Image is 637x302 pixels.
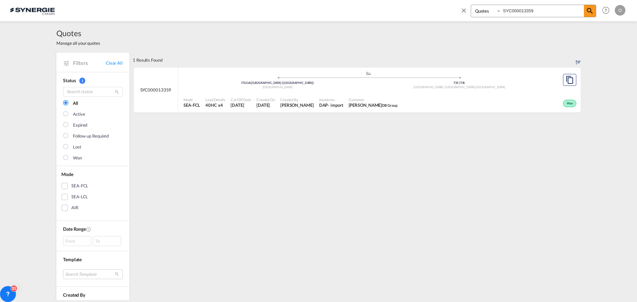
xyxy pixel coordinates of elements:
span: Manage all your quotes [56,40,100,46]
div: - import [328,102,343,108]
div: Status 1 [63,77,123,84]
span: Created By [63,292,85,298]
md-icon: icon-close [460,7,467,14]
span: Help [600,5,611,16]
div: Lost [73,144,81,151]
span: From To [63,236,123,246]
span: 17 Jul 2025 [256,102,275,108]
div: 1 Results Found [133,53,163,67]
span: T3S [454,81,460,85]
div: DAP import [319,102,343,108]
span: icon-close [460,5,471,21]
span: 1 [79,78,85,84]
span: Created On [256,97,275,102]
div: Active [73,111,85,118]
div: All [73,100,78,107]
span: Mode [183,97,200,102]
span: [GEOGRAPHIC_DATA] [263,85,293,89]
span: | [250,81,251,85]
input: Enter Quotation Number [501,5,584,17]
span: Filters [73,59,106,67]
span: | [459,81,460,85]
span: Won [567,101,575,106]
span: Mode [61,171,73,177]
div: Expired [73,122,87,129]
md-checkbox: SEA-FCL [61,183,124,189]
md-checkbox: SEA-LCL [61,194,124,200]
div: Follow-up Required [73,133,109,140]
md-checkbox: AIR [61,205,124,211]
img: 1f56c880d42311ef80fc7dca854c8e59.png [10,3,55,18]
div: SEA-FCL [71,183,88,189]
span: Nicola Feltrin DB Group [349,102,398,108]
div: Sort by: Created On [576,53,581,67]
div: AIR [71,205,78,211]
div: SEA-LCL [71,194,88,200]
span: Created By [280,97,314,102]
md-icon: assets/icons/custom/copyQuote.svg [566,76,574,84]
span: Quotes [56,28,100,38]
span: [GEOGRAPHIC_DATA], [GEOGRAPHIC_DATA] [413,85,475,89]
span: Date Range [63,226,86,232]
div: Won [73,155,82,161]
span: 40HC x 4 [205,102,225,108]
div: From [63,236,91,246]
div: O [615,5,625,16]
button: Copy Quote [563,74,576,86]
span: Status [63,78,76,83]
span: Template [63,257,82,262]
span: Gael Vilsaint [280,102,314,108]
md-icon: assets/icons/custom/ship-fill.svg [365,72,373,75]
input: Search status [63,87,123,97]
a: Clear All [106,60,123,66]
span: T3S [460,81,465,85]
span: ITGOA [GEOGRAPHIC_DATA] ([GEOGRAPHIC_DATA]) [241,81,314,85]
div: DAP [319,102,328,108]
span: icon-magnify [584,5,596,17]
span: [GEOGRAPHIC_DATA] [475,85,505,89]
span: 17 Jul 2025 [231,102,251,108]
span: SEA-FCL [183,102,200,108]
div: To [93,236,121,246]
span: DB Group [382,103,397,107]
md-icon: Created On [86,227,91,232]
div: Won [563,100,576,107]
span: Incoterms [319,97,343,102]
div: Help [600,5,615,17]
md-icon: icon-magnify [586,7,594,15]
md-icon: icon-magnify [114,90,119,94]
span: Customer [349,97,398,102]
div: SYC000013359 assets/icons/custom/ship-fill.svgassets/icons/custom/roll-o-plane.svgOriginGenova (G... [134,68,581,113]
span: Load Details [205,97,225,102]
span: Cut Off Date [231,97,251,102]
span: SYC000013359 [140,87,172,93]
span: , [474,85,475,89]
